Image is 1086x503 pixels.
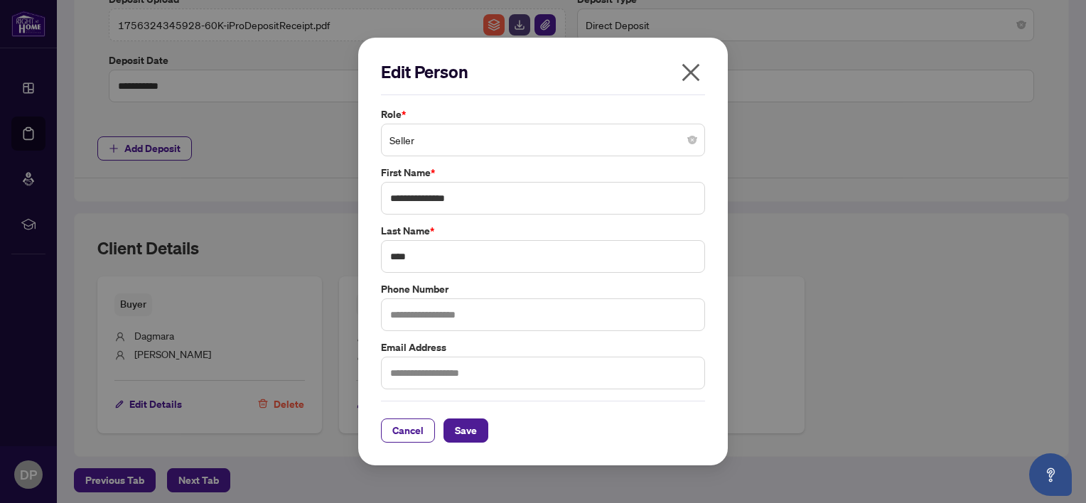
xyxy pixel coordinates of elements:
[679,61,702,84] span: close
[381,223,705,239] label: Last Name
[688,136,697,144] span: close-circle
[1029,453,1072,496] button: Open asap
[455,419,477,442] span: Save
[381,107,705,122] label: Role
[443,418,488,443] button: Save
[392,419,424,442] span: Cancel
[389,126,697,153] span: Seller
[381,418,435,443] button: Cancel
[381,340,705,355] label: Email Address
[381,281,705,297] label: Phone Number
[381,165,705,180] label: First Name
[381,60,705,83] h2: Edit Person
